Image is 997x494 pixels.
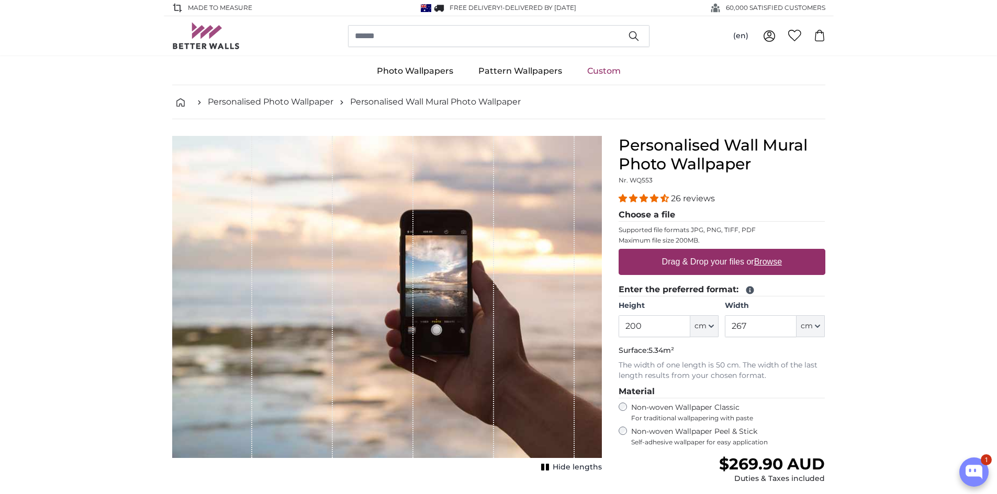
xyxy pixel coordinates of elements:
[619,193,671,203] span: 4.54 stars
[725,301,825,311] label: Width
[575,58,633,85] a: Custom
[619,136,825,174] h1: Personalised Wall Mural Photo Wallpaper
[208,96,333,108] a: Personalised Photo Wallpaper
[619,176,653,184] span: Nr. WQ553
[364,58,466,85] a: Photo Wallpapers
[797,315,825,337] button: cm
[725,27,757,45] button: (en)
[631,403,825,422] label: Non-woven Wallpaper Classic
[981,454,992,465] div: 1
[671,193,715,203] span: 26 reviews
[172,85,825,119] nav: breadcrumbs
[553,462,602,473] span: Hide lengths
[172,136,602,475] div: 1 of 1
[801,321,813,331] span: cm
[648,346,674,355] span: 5.34m²
[959,457,989,487] button: Open chatbox
[619,360,825,381] p: The width of one length is 50 cm. The width of the last length results from your chosen format.
[502,4,576,12] span: -
[619,283,825,296] legend: Enter the preferred format:
[631,438,825,446] span: Self-adhesive wallpaper for easy application
[619,301,719,311] label: Height
[754,257,782,266] u: Browse
[690,315,719,337] button: cm
[538,460,602,475] button: Hide lengths
[619,209,825,222] legend: Choose a file
[466,58,575,85] a: Pattern Wallpapers
[450,4,502,12] span: FREE delivery!
[631,427,825,446] label: Non-woven Wallpaper Peel & Stick
[619,346,825,356] p: Surface:
[619,385,825,398] legend: Material
[726,3,825,13] span: 60,000 SATISFIED CUSTOMERS
[421,4,431,12] img: Australia
[631,414,825,422] span: For traditional wallpapering with paste
[505,4,576,12] span: Delivered by [DATE]
[719,454,825,474] span: $269.90 AUD
[694,321,707,331] span: cm
[188,3,252,13] span: Made to Measure
[719,474,825,484] div: Duties & Taxes included
[172,22,240,49] img: Betterwalls
[657,251,786,272] label: Drag & Drop your files or
[619,226,825,234] p: Supported file formats JPG, PNG, TIFF, PDF
[619,236,825,245] p: Maximum file size 200MB.
[350,96,521,108] a: Personalised Wall Mural Photo Wallpaper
